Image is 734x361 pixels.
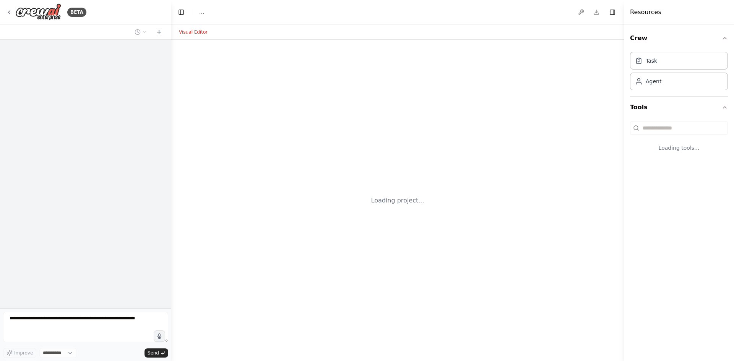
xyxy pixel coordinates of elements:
[646,57,657,65] div: Task
[176,7,187,18] button: Hide left sidebar
[371,196,424,205] div: Loading project...
[148,350,159,356] span: Send
[14,350,33,356] span: Improve
[15,3,61,21] img: Logo
[154,330,165,342] button: Click to speak your automation idea
[153,28,165,37] button: Start a new chat
[607,7,618,18] button: Hide right sidebar
[3,348,36,358] button: Improve
[145,348,168,358] button: Send
[630,28,728,49] button: Crew
[646,78,661,85] div: Agent
[67,8,86,17] div: BETA
[199,8,204,16] nav: breadcrumb
[174,28,212,37] button: Visual Editor
[630,49,728,96] div: Crew
[630,138,728,158] div: Loading tools...
[630,8,661,17] h4: Resources
[630,97,728,118] button: Tools
[132,28,150,37] button: Switch to previous chat
[630,118,728,164] div: Tools
[199,8,204,16] span: ...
